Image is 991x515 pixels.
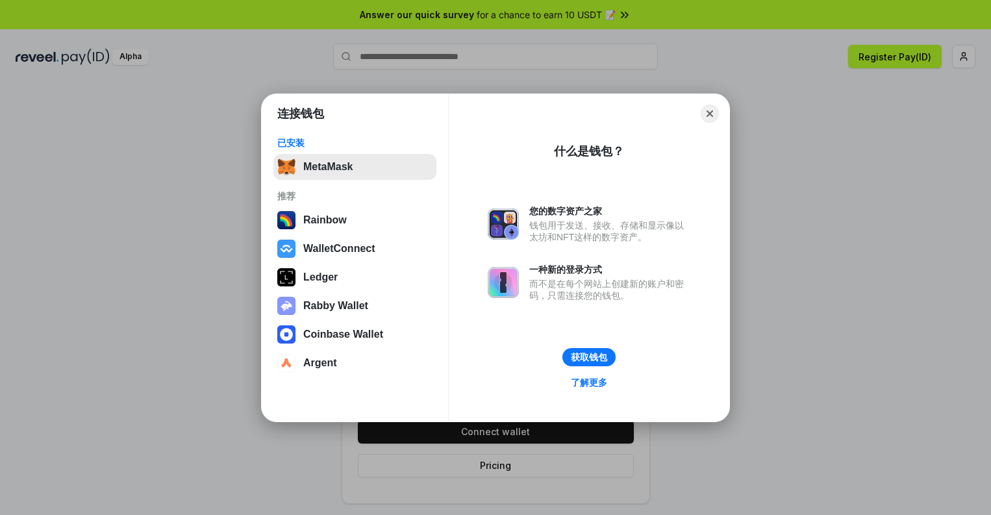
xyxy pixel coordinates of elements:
div: 什么是钱包？ [554,144,624,159]
div: Ledger [303,271,338,283]
a: 了解更多 [563,374,615,391]
div: 一种新的登录方式 [529,264,690,275]
img: svg+xml,%3Csvg%20xmlns%3D%22http%3A%2F%2Fwww.w3.org%2F2000%2Fsvg%22%20fill%3D%22none%22%20viewBox... [277,297,295,315]
img: svg+xml,%3Csvg%20xmlns%3D%22http%3A%2F%2Fwww.w3.org%2F2000%2Fsvg%22%20width%3D%2228%22%20height%3... [277,268,295,286]
img: svg+xml,%3Csvg%20xmlns%3D%22http%3A%2F%2Fwww.w3.org%2F2000%2Fsvg%22%20fill%3D%22none%22%20viewBox... [488,267,519,298]
div: WalletConnect [303,243,375,255]
img: svg+xml,%3Csvg%20xmlns%3D%22http%3A%2F%2Fwww.w3.org%2F2000%2Fsvg%22%20fill%3D%22none%22%20viewBox... [488,208,519,240]
button: Ledger [273,264,436,290]
div: Rainbow [303,214,347,226]
button: Rabby Wallet [273,293,436,319]
div: Argent [303,357,337,369]
div: 获取钱包 [571,351,607,363]
div: 了解更多 [571,377,607,388]
img: svg+xml,%3Csvg%20width%3D%2228%22%20height%3D%2228%22%20viewBox%3D%220%200%2028%2028%22%20fill%3D... [277,325,295,344]
button: WalletConnect [273,236,436,262]
button: 获取钱包 [562,348,616,366]
div: 钱包用于发送、接收、存储和显示像以太坊和NFT这样的数字资产。 [529,220,690,243]
h1: 连接钱包 [277,106,324,121]
div: 推荐 [277,190,433,202]
button: Rainbow [273,207,436,233]
img: svg+xml,%3Csvg%20width%3D%22120%22%20height%3D%22120%22%20viewBox%3D%220%200%20120%20120%22%20fil... [277,211,295,229]
div: 已安装 [277,137,433,149]
div: MetaMask [303,161,353,173]
button: Close [701,105,719,123]
button: Coinbase Wallet [273,321,436,347]
button: Argent [273,350,436,376]
div: Coinbase Wallet [303,329,383,340]
img: svg+xml,%3Csvg%20width%3D%2228%22%20height%3D%2228%22%20viewBox%3D%220%200%2028%2028%22%20fill%3D... [277,354,295,372]
button: MetaMask [273,154,436,180]
img: svg+xml,%3Csvg%20fill%3D%22none%22%20height%3D%2233%22%20viewBox%3D%220%200%2035%2033%22%20width%... [277,158,295,176]
div: 您的数字资产之家 [529,205,690,217]
div: Rabby Wallet [303,300,368,312]
img: svg+xml,%3Csvg%20width%3D%2228%22%20height%3D%2228%22%20viewBox%3D%220%200%2028%2028%22%20fill%3D... [277,240,295,258]
div: 而不是在每个网站上创建新的账户和密码，只需连接您的钱包。 [529,278,690,301]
